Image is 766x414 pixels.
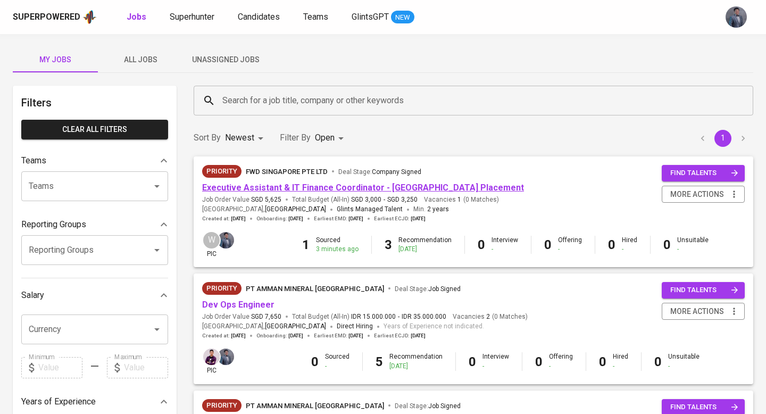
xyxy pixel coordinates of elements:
[599,354,606,369] b: 0
[662,282,745,299] button: find talents
[389,362,443,371] div: [DATE]
[558,236,582,254] div: Offering
[202,321,326,332] span: [GEOGRAPHIC_DATA] ,
[693,130,753,147] nav: pagination navigation
[202,400,242,411] span: Priority
[315,133,335,143] span: Open
[315,128,347,148] div: Open
[338,168,421,176] span: Deal Stage :
[413,205,449,213] span: Min.
[677,236,709,254] div: Unsuitable
[302,237,310,252] b: 1
[218,349,234,365] img: jhon@glints.com
[387,195,418,204] span: SGD 3,250
[662,165,745,181] button: find talents
[104,53,177,67] span: All Jobs
[238,12,280,22] span: Candidates
[726,6,747,28] img: jhon@glints.com
[21,94,168,111] h6: Filters
[231,332,246,340] span: [DATE]
[246,285,384,293] span: PT Amman Mineral [GEOGRAPHIC_DATA]
[256,332,303,340] span: Onboarding :
[246,168,328,176] span: FWD Singapore Pte Ltd
[202,195,281,204] span: Job Order Value
[670,284,738,296] span: find talents
[19,53,91,67] span: My Jobs
[411,215,426,222] span: [DATE]
[256,215,303,222] span: Onboarding :
[398,236,452,254] div: Recommendation
[314,332,363,340] span: Earliest EMD :
[170,12,214,22] span: Superhunter
[535,354,543,369] b: 0
[337,322,373,330] span: Direct Hiring
[337,205,403,213] span: Glints Managed Talent
[13,11,80,23] div: Superpowered
[225,131,254,144] p: Newest
[149,179,164,194] button: Open
[218,232,234,249] img: jhon@glints.com
[385,237,392,252] b: 3
[677,245,709,254] div: -
[395,402,461,410] span: Deal Stage :
[202,231,221,250] div: W
[311,354,319,369] b: 0
[251,312,281,321] span: SGD 7,650
[372,168,421,176] span: Company Signed
[21,218,86,231] p: Reporting Groups
[202,312,281,321] span: Job Order Value
[202,282,242,295] div: New Job received from Demand Team
[251,195,281,204] span: SGD 5,625
[613,362,628,371] div: -
[202,215,246,222] span: Created at :
[225,128,267,148] div: Newest
[325,352,349,370] div: Sourced
[314,215,363,222] span: Earliest EMD :
[608,237,615,252] b: 0
[127,11,148,24] a: Jobs
[21,150,168,171] div: Teams
[265,321,326,332] span: [GEOGRAPHIC_DATA]
[351,312,396,321] span: IDR 15.000.000
[663,237,671,252] b: 0
[492,236,518,254] div: Interview
[21,120,168,139] button: Clear All filters
[453,312,528,321] span: Vacancies ( 0 Matches )
[402,312,446,321] span: IDR 35.000.000
[411,332,426,340] span: [DATE]
[558,245,582,254] div: -
[202,300,274,310] a: Dev Ops Engineer
[303,11,330,24] a: Teams
[456,195,461,204] span: 1
[384,321,484,332] span: Years of Experience not indicated.
[127,12,146,22] b: Jobs
[549,362,573,371] div: -
[288,332,303,340] span: [DATE]
[202,165,242,178] div: New Job received from Demand Team
[662,186,745,203] button: more actions
[231,215,246,222] span: [DATE]
[662,303,745,320] button: more actions
[13,9,97,25] a: Superpoweredapp logo
[424,195,499,204] span: Vacancies ( 0 Matches )
[428,402,461,410] span: Job Signed
[202,332,246,340] span: Created at :
[316,245,359,254] div: 3 minutes ago
[670,188,724,201] span: more actions
[391,12,414,23] span: NEW
[21,391,168,412] div: Years of Experience
[613,352,628,370] div: Hired
[202,231,221,259] div: pic
[374,215,426,222] span: Earliest ECJD :
[82,9,97,25] img: app logo
[714,130,731,147] button: page 1
[292,312,446,321] span: Total Budget (All-In)
[549,352,573,370] div: Offering
[376,354,383,369] b: 5
[352,11,414,24] a: GlintsGPT NEW
[238,11,282,24] a: Candidates
[469,354,476,369] b: 0
[149,322,164,337] button: Open
[21,285,168,306] div: Salary
[202,347,221,375] div: pic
